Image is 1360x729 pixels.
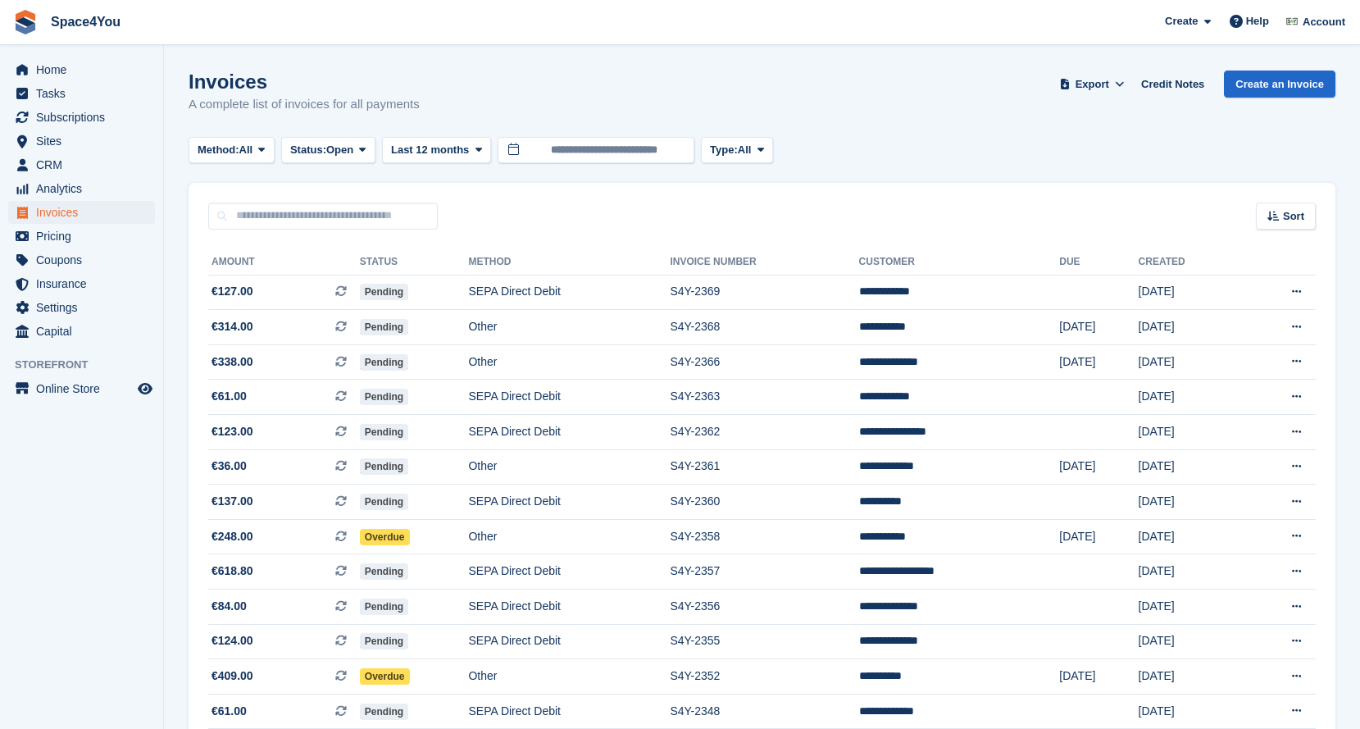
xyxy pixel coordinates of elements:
[281,137,375,164] button: Status: Open
[360,458,408,475] span: Pending
[290,142,326,158] span: Status:
[670,694,858,729] td: S4Y-2348
[468,380,670,415] td: SEPA Direct Debit
[360,389,408,405] span: Pending
[15,357,163,373] span: Storefront
[859,249,1060,276] th: Customer
[1139,249,1241,276] th: Created
[360,284,408,300] span: Pending
[198,142,239,158] span: Method:
[1139,519,1241,554] td: [DATE]
[135,379,155,399] a: Preview store
[360,494,408,510] span: Pending
[710,142,738,158] span: Type:
[8,130,155,153] a: menu
[360,599,408,615] span: Pending
[8,248,155,271] a: menu
[36,58,134,81] span: Home
[8,82,155,105] a: menu
[36,82,134,105] span: Tasks
[468,449,670,485] td: Other
[670,590,858,625] td: S4Y-2356
[670,380,858,415] td: S4Y-2363
[1283,208,1304,225] span: Sort
[8,153,155,176] a: menu
[36,177,134,200] span: Analytics
[189,137,275,164] button: Method: All
[468,310,670,345] td: Other
[468,659,670,695] td: Other
[1056,71,1128,98] button: Export
[468,344,670,380] td: Other
[8,177,155,200] a: menu
[8,377,155,400] a: menu
[360,424,408,440] span: Pending
[468,275,670,310] td: SEPA Direct Debit
[212,458,247,475] span: €36.00
[8,320,155,343] a: menu
[189,71,420,93] h1: Invoices
[468,249,670,276] th: Method
[8,272,155,295] a: menu
[1139,380,1241,415] td: [DATE]
[36,130,134,153] span: Sites
[670,310,858,345] td: S4Y-2368
[1059,519,1138,554] td: [DATE]
[8,225,155,248] a: menu
[212,493,253,510] span: €137.00
[1224,71,1335,98] a: Create an Invoice
[212,667,253,685] span: €409.00
[8,58,155,81] a: menu
[670,275,858,310] td: S4Y-2369
[1139,554,1241,590] td: [DATE]
[1059,659,1138,695] td: [DATE]
[1284,13,1300,30] img: Finn-Kristof Kausch
[36,272,134,295] span: Insurance
[382,137,491,164] button: Last 12 months
[670,249,858,276] th: Invoice Number
[1059,249,1138,276] th: Due
[36,201,134,224] span: Invoices
[212,318,253,335] span: €314.00
[468,554,670,590] td: SEPA Direct Debit
[8,296,155,319] a: menu
[670,519,858,554] td: S4Y-2358
[1139,344,1241,380] td: [DATE]
[212,598,247,615] span: €84.00
[36,225,134,248] span: Pricing
[1139,659,1241,695] td: [DATE]
[1303,14,1345,30] span: Account
[468,415,670,450] td: SEPA Direct Debit
[1139,415,1241,450] td: [DATE]
[212,423,253,440] span: €123.00
[360,668,410,685] span: Overdue
[670,415,858,450] td: S4Y-2362
[670,554,858,590] td: S4Y-2357
[1139,310,1241,345] td: [DATE]
[1059,344,1138,380] td: [DATE]
[1139,449,1241,485] td: [DATE]
[36,296,134,319] span: Settings
[1059,310,1138,345] td: [DATE]
[1139,624,1241,659] td: [DATE]
[360,704,408,720] span: Pending
[212,563,253,580] span: €618.80
[212,388,247,405] span: €61.00
[1076,76,1109,93] span: Export
[670,344,858,380] td: S4Y-2366
[670,624,858,659] td: S4Y-2355
[670,449,858,485] td: S4Y-2361
[1139,275,1241,310] td: [DATE]
[468,590,670,625] td: SEPA Direct Debit
[701,137,773,164] button: Type: All
[212,353,253,371] span: €338.00
[1139,694,1241,729] td: [DATE]
[1165,13,1198,30] span: Create
[8,106,155,129] a: menu
[1059,449,1138,485] td: [DATE]
[360,319,408,335] span: Pending
[36,320,134,343] span: Capital
[208,249,360,276] th: Amount
[360,563,408,580] span: Pending
[360,354,408,371] span: Pending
